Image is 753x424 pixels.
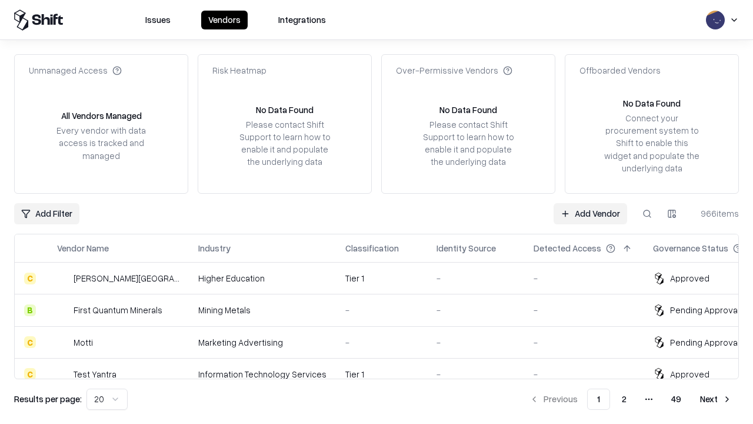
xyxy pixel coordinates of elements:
[437,272,515,284] div: -
[670,304,739,316] div: Pending Approval
[57,304,69,316] img: First Quantum Minerals
[612,389,636,410] button: 2
[692,207,739,220] div: 966 items
[24,273,36,284] div: C
[534,242,601,254] div: Detected Access
[198,304,326,316] div: Mining Metals
[522,389,739,410] nav: pagination
[57,336,69,348] img: Motti
[662,389,691,410] button: 49
[345,336,418,349] div: -
[256,104,314,116] div: No Data Found
[587,389,610,410] button: 1
[437,242,496,254] div: Identity Source
[396,64,512,77] div: Over-Permissive Vendors
[74,368,116,380] div: Test Yantra
[198,242,231,254] div: Industry
[138,11,178,29] button: Issues
[198,272,326,284] div: Higher Education
[14,393,82,405] p: Results per page:
[57,242,109,254] div: Vendor Name
[345,304,418,316] div: -
[61,110,142,122] div: All Vendors Managed
[271,11,333,29] button: Integrations
[74,304,162,316] div: First Quantum Minerals
[57,368,69,380] img: Test Yantra
[623,97,681,110] div: No Data Found
[554,203,627,224] a: Add Vendor
[439,104,497,116] div: No Data Found
[52,124,150,161] div: Every vendor with data access is tracked and managed
[24,304,36,316] div: B
[670,368,709,380] div: Approved
[345,368,418,380] div: Tier 1
[212,64,266,77] div: Risk Heatmap
[534,368,634,380] div: -
[437,368,515,380] div: -
[670,336,739,349] div: Pending Approval
[534,304,634,316] div: -
[201,11,248,29] button: Vendors
[74,272,179,284] div: [PERSON_NAME][GEOGRAPHIC_DATA]
[693,389,739,410] button: Next
[345,242,399,254] div: Classification
[345,272,418,284] div: Tier 1
[534,272,634,284] div: -
[29,64,122,77] div: Unmanaged Access
[437,336,515,349] div: -
[653,242,728,254] div: Governance Status
[198,336,326,349] div: Marketing Advertising
[198,368,326,380] div: Information Technology Services
[670,272,709,284] div: Approved
[57,273,69,284] img: Reichman University
[437,304,515,316] div: -
[419,118,517,168] div: Please contact Shift Support to learn how to enable it and populate the underlying data
[24,336,36,348] div: C
[579,64,661,77] div: Offboarded Vendors
[534,336,634,349] div: -
[603,112,701,174] div: Connect your procurement system to Shift to enable this widget and populate the underlying data
[24,368,36,380] div: C
[14,203,79,224] button: Add Filter
[236,118,334,168] div: Please contact Shift Support to learn how to enable it and populate the underlying data
[74,336,93,349] div: Motti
